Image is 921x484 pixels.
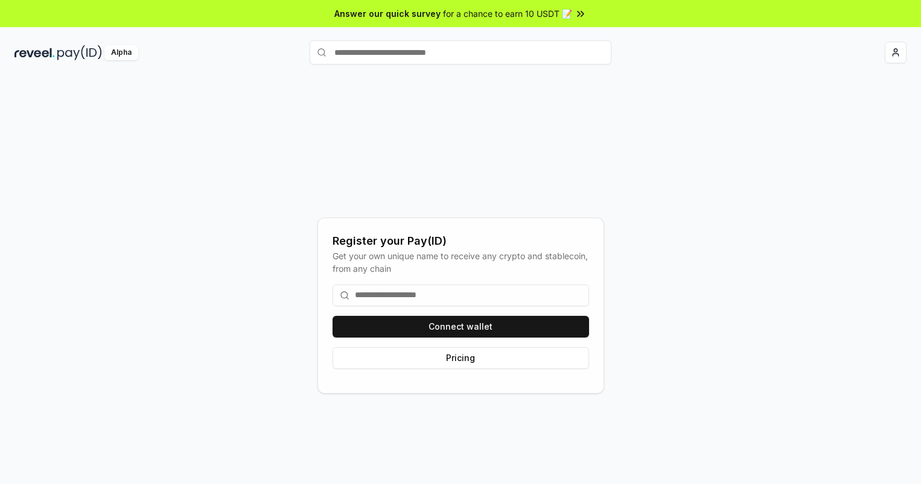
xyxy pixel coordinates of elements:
div: Alpha [104,45,138,60]
button: Pricing [333,347,589,369]
span: for a chance to earn 10 USDT 📝 [443,7,572,20]
span: Answer our quick survey [334,7,441,20]
img: reveel_dark [14,45,55,60]
div: Register your Pay(ID) [333,233,589,250]
button: Connect wallet [333,316,589,338]
img: pay_id [57,45,102,60]
div: Get your own unique name to receive any crypto and stablecoin, from any chain [333,250,589,275]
